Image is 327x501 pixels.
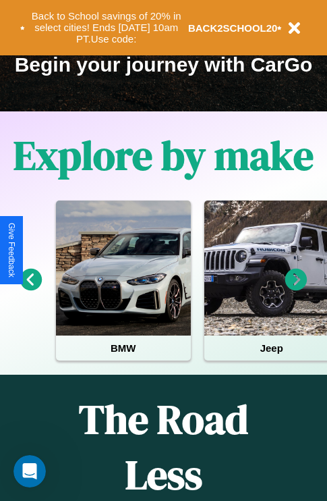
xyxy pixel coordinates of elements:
h4: BMW [56,336,191,361]
h1: Explore by make [13,128,314,183]
button: Back to School savings of 20% in select cities! Ends [DATE] 10am PT.Use code: [25,7,188,49]
div: Give Feedback [7,223,16,278]
iframe: Intercom live chat [13,455,46,487]
b: BACK2SCHOOL20 [188,22,278,34]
